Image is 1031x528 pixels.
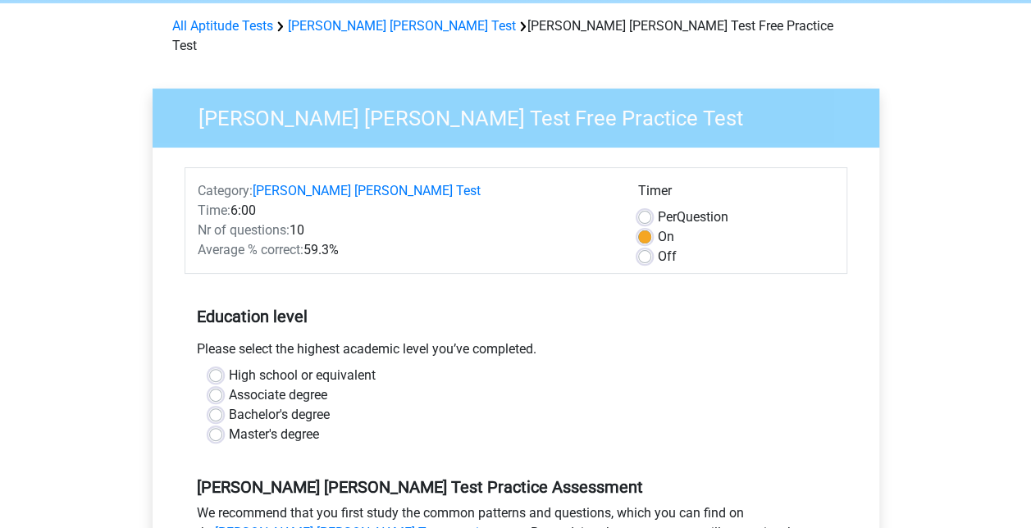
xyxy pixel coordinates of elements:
label: Off [658,247,677,266]
label: Bachelor's degree [229,405,330,425]
label: On [658,227,674,247]
span: Per [658,209,677,225]
h3: [PERSON_NAME] [PERSON_NAME] Test Free Practice Test [179,99,867,131]
label: Master's degree [229,425,319,444]
div: 59.3% [185,240,626,260]
label: High school or equivalent [229,366,376,385]
span: Nr of questions: [198,222,290,238]
h5: Education level [197,300,835,333]
h5: [PERSON_NAME] [PERSON_NAME] Test Practice Assessment [197,477,835,497]
label: Associate degree [229,385,327,405]
div: Timer [638,181,834,207]
a: [PERSON_NAME] [PERSON_NAME] Test [288,18,516,34]
span: Average % correct: [198,242,303,257]
span: Time: [198,203,230,218]
a: All Aptitude Tests [172,18,273,34]
div: 10 [185,221,626,240]
div: [PERSON_NAME] [PERSON_NAME] Test Free Practice Test [166,16,866,56]
span: Category: [198,183,253,198]
label: Question [658,207,728,227]
div: Please select the highest academic level you’ve completed. [185,339,847,366]
a: [PERSON_NAME] [PERSON_NAME] Test [253,183,481,198]
div: 6:00 [185,201,626,221]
